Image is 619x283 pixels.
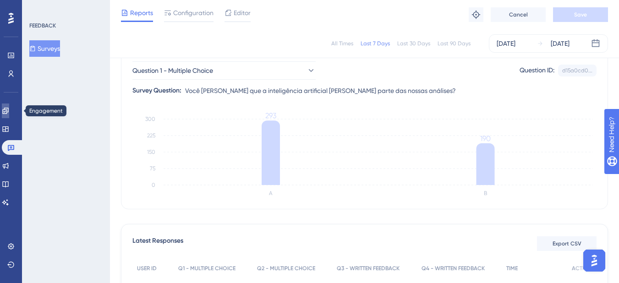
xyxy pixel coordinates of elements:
button: Surveys [29,40,60,57]
div: Last 90 Days [438,40,471,47]
div: [DATE] [551,38,570,49]
div: All Times [331,40,353,47]
span: Editor [234,7,251,18]
span: Need Help? [22,2,57,13]
div: [DATE] [497,38,515,49]
button: Cancel [491,7,546,22]
tspan: 300 [145,116,155,122]
span: USER ID [137,265,157,272]
div: Last 7 Days [361,40,390,47]
tspan: 190 [480,134,491,143]
span: Configuration [173,7,214,18]
tspan: 225 [147,132,155,139]
span: Q3 - WRITTEN FEEDBACK [337,265,400,272]
text: A [269,190,273,196]
span: Q4 - WRITTEN FEEDBACK [422,265,485,272]
span: Q1 - MULTIPLE CHOICE [178,265,236,272]
div: FEEDBACK [29,22,56,29]
span: Export CSV [553,240,581,247]
iframe: UserGuiding AI Assistant Launcher [581,247,608,274]
span: Q2 - MULTIPLE CHOICE [257,265,315,272]
button: Question 1 - Multiple Choice [132,61,316,80]
span: ACTION [572,265,592,272]
text: B [484,190,487,196]
button: Export CSV [537,236,597,251]
div: d15a0cd0... [562,67,592,74]
span: Question 1 - Multiple Choice [132,65,213,76]
span: TIME [506,265,518,272]
tspan: 75 [150,165,155,172]
button: Save [553,7,608,22]
div: Question ID: [520,65,554,76]
tspan: 0 [152,182,155,188]
span: Reports [130,7,153,18]
span: Latest Responses [132,235,183,252]
tspan: 293 [265,111,276,120]
div: Survey Question: [132,85,181,96]
span: Você [PERSON_NAME] que a inteligência artificial [PERSON_NAME] parte das nossas análises? [185,85,456,96]
span: Save [574,11,587,18]
div: Last 30 Days [397,40,430,47]
tspan: 150 [147,149,155,155]
span: Cancel [509,11,528,18]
